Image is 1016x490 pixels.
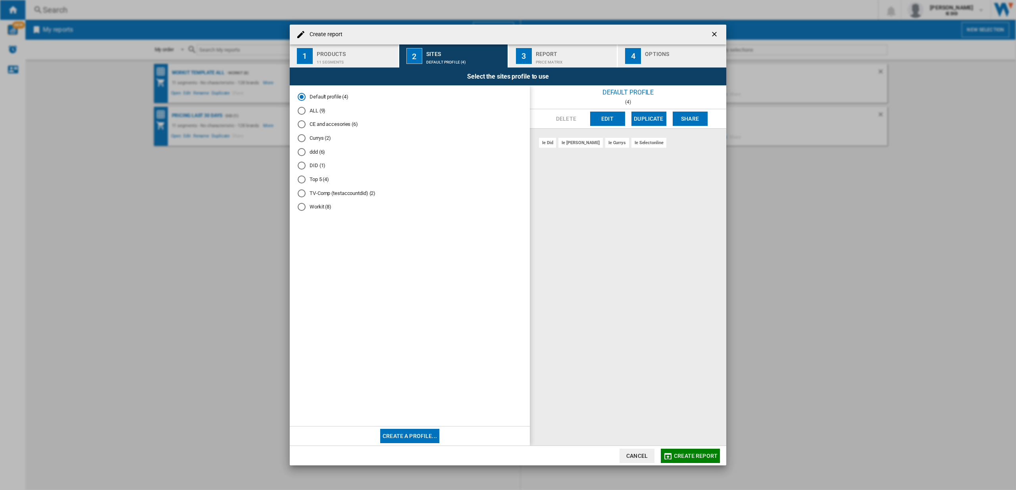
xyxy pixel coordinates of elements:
md-radio-button: Workit (8) [298,203,522,211]
div: ie currys [605,138,629,148]
button: Create report [661,449,720,463]
md-radio-button: DID (1) [298,162,522,170]
button: Duplicate [631,112,666,126]
button: Edit [590,112,625,126]
div: Select the sites profile to use [290,68,726,85]
md-radio-button: TV-Comp (testaccountdid) (2) [298,189,522,197]
button: Cancel [620,449,654,463]
h4: Create report [306,31,343,39]
div: 3 [516,48,532,64]
button: Create a profile... [380,429,439,443]
div: Price Matrix [536,56,614,64]
button: Delete [549,112,584,126]
div: 4 [625,48,641,64]
div: Report [536,48,614,56]
md-radio-button: Top 5 (4) [298,176,522,183]
button: 4 Options [618,44,726,68]
md-radio-button: ddd (6) [298,148,522,156]
div: 1 [297,48,313,64]
div: 11 segments [317,56,395,64]
div: 2 [406,48,422,64]
button: getI18NText('BUTTONS.CLOSE_DIALOG') [707,27,723,42]
div: Sites [426,48,504,56]
button: 2 Sites Default profile (4) [399,44,508,68]
div: (4) [530,99,726,105]
div: Default profile (4) [426,56,504,64]
div: Products [317,48,395,56]
div: ie did [539,138,556,148]
div: Default profile [530,85,726,99]
md-radio-button: ALL (9) [298,107,522,114]
div: ie [PERSON_NAME] [558,138,602,148]
button: 1 Products 11 segments [290,44,399,68]
md-radio-button: Default profile (4) [298,93,522,101]
ng-md-icon: getI18NText('BUTTONS.CLOSE_DIALOG') [710,30,720,40]
md-radio-button: Currys (2) [298,135,522,142]
md-radio-button: CE and accesories (6) [298,121,522,128]
span: Create report [674,453,718,459]
div: Options [645,48,723,56]
button: 3 Report Price Matrix [509,44,618,68]
div: ie selectonline [631,138,667,148]
button: Share [673,112,708,126]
